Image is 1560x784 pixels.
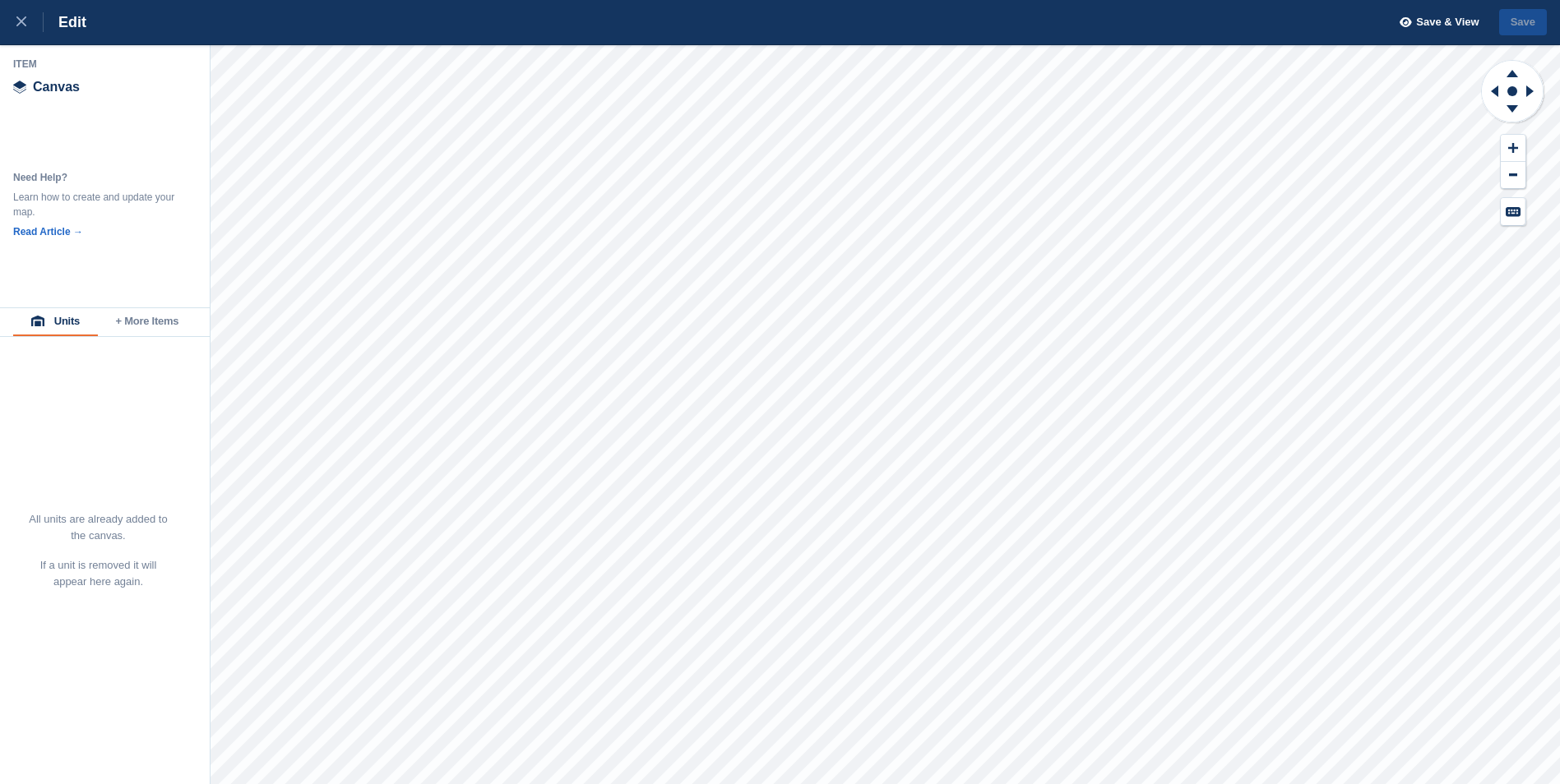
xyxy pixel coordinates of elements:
button: Units [13,308,98,336]
p: If a unit is removed it will appear here again. [28,557,169,590]
div: Need Help? [13,170,178,185]
a: Read Article → [13,226,83,238]
button: Zoom In [1501,135,1525,162]
span: Save & View [1416,14,1479,30]
button: Save [1499,9,1547,36]
div: Edit [44,12,86,32]
div: Learn how to create and update your map. [13,190,178,219]
button: Keyboard Shortcuts [1501,198,1525,225]
button: Zoom Out [1501,162,1525,189]
button: + More Items [98,308,197,336]
button: Save & View [1391,9,1479,36]
span: Canvas [33,81,80,94]
img: canvas-icn.9d1aba5b.svg [13,81,26,94]
div: Item [13,58,197,71]
p: All units are already added to the canvas. [28,511,169,544]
